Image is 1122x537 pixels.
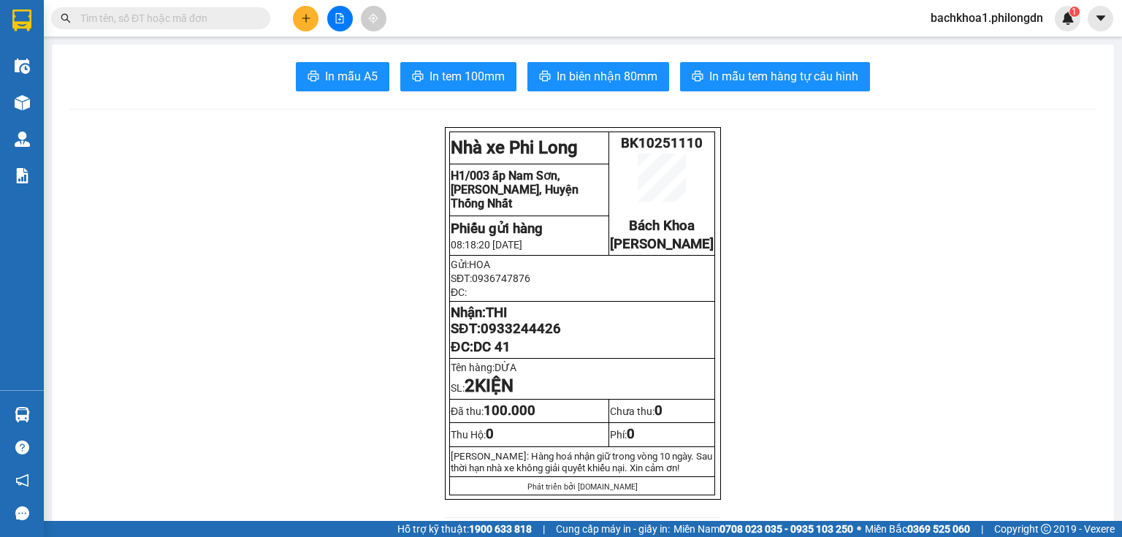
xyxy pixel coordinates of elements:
button: aim [361,6,386,31]
span: THI [486,305,507,321]
button: printerIn biên nhận 80mm [527,62,669,91]
span: In biên nhận 80mm [557,67,657,85]
button: caret-down [1088,6,1113,31]
span: Hỗ trợ kỹ thuật: [397,521,532,537]
td: Đã thu: [450,400,609,423]
span: 2 [465,376,475,396]
img: warehouse-icon [15,95,30,110]
span: In mẫu tem hàng tự cấu hình [709,67,858,85]
span: printer [412,70,424,84]
td: Thu Hộ: [450,423,609,446]
span: DC 41 [473,339,511,355]
sup: 1 [1069,7,1080,17]
img: logo-vxr [12,9,31,31]
span: HOA [469,259,490,270]
span: search [61,13,71,23]
span: 0936747876 [472,273,530,284]
span: SĐT: [451,273,530,284]
span: ⚪️ [857,526,861,532]
button: plus [293,6,318,31]
span: file-add [335,13,345,23]
span: [PERSON_NAME]: Hàng hoá nhận giữ trong vòng 10 ngày. Sau thời hạn nhà xe không giải quy... [451,451,712,473]
input: Tìm tên, số ĐT hoặc mã đơn [80,10,253,26]
button: file-add [327,6,353,31]
span: aim [368,13,378,23]
button: printerIn tem 100mm [400,62,516,91]
span: 100.000 [484,403,535,419]
span: 0 [627,426,635,442]
span: DỪA [495,362,523,373]
span: printer [692,70,703,84]
span: caret-down [1094,12,1107,25]
img: solution-icon [15,168,30,183]
span: BK10251110 [621,135,703,151]
span: In mẫu A5 [325,67,378,85]
span: 0933244426 [481,321,561,337]
span: Miền Bắc [865,521,970,537]
td: Chưa thu: [609,400,715,423]
img: warehouse-icon [15,132,30,147]
span: H1/003 ấp Nam Sơn, [PERSON_NAME], Huyện Thống Nhất [451,169,579,210]
strong: KIỆN [475,376,514,396]
strong: 1900 633 818 [469,523,532,535]
span: plus [301,13,311,23]
span: 1 [1072,7,1077,17]
span: | [981,521,983,537]
button: printerIn mẫu A5 [296,62,389,91]
span: message [15,506,29,520]
button: printerIn mẫu tem hàng tự cấu hình [680,62,870,91]
strong: 0708 023 035 - 0935 103 250 [720,523,853,535]
span: Phát triển bởi [DOMAIN_NAME] [527,482,638,492]
span: 08:18:20 [DATE] [451,239,522,251]
strong: Nhà xe Phi Long [451,137,578,158]
td: Phí: [609,423,715,446]
span: question-circle [15,441,29,454]
img: icon-new-feature [1061,12,1075,25]
span: printer [308,70,319,84]
span: SL: [451,382,514,394]
span: In tem 100mm [430,67,505,85]
span: ĐC: [451,339,510,355]
p: Tên hàng: [451,362,714,373]
span: 0 [654,403,663,419]
span: 0 [486,426,494,442]
img: warehouse-icon [15,407,30,422]
span: | [543,521,545,537]
strong: Phiếu gửi hàng [451,221,543,237]
span: [PERSON_NAME] [610,236,714,252]
span: Miền Nam [673,521,853,537]
span: Cung cấp máy in - giấy in: [556,521,670,537]
strong: 0369 525 060 [907,523,970,535]
span: notification [15,473,29,487]
span: printer [539,70,551,84]
span: Bách Khoa [629,218,695,234]
img: warehouse-icon [15,58,30,74]
span: bachkhoa1.philongdn [919,9,1055,27]
span: ĐC: [451,286,467,298]
strong: Nhận: SĐT: [451,305,560,337]
span: copyright [1041,524,1051,534]
p: Gửi: [451,259,714,270]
